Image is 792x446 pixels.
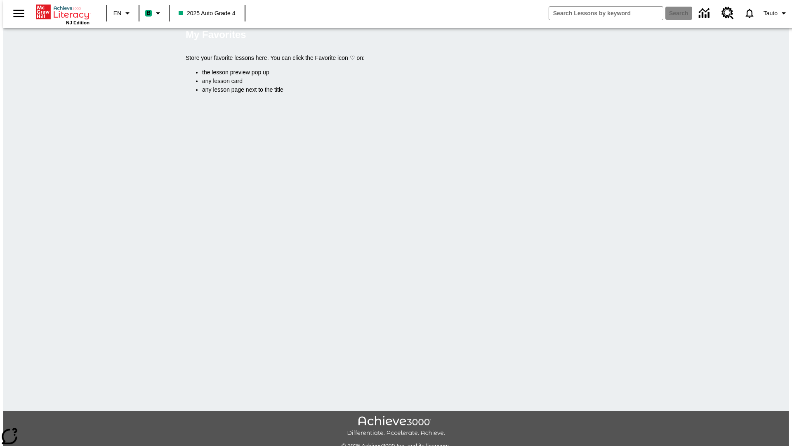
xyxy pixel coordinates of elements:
[347,416,445,437] img: Achieve3000 Differentiate Accelerate Achieve
[202,85,606,94] li: any lesson page next to the title
[142,6,166,21] button: Boost Class color is mint green. Change class color
[764,9,778,18] span: Tauto
[760,6,792,21] button: Profile/Settings
[146,8,151,18] span: B
[7,1,31,26] button: Open side menu
[694,2,717,25] a: Data Center
[202,77,606,85] li: any lesson card
[186,28,246,41] h5: My Favorites
[202,68,606,77] li: the lesson preview pop up
[36,4,90,20] a: Home
[113,9,121,18] span: EN
[179,9,236,18] span: 2025 Auto Grade 4
[36,3,90,25] div: Home
[549,7,663,20] input: search field
[66,20,90,25] span: NJ Edition
[186,54,606,62] p: Store your favorite lessons here. You can click the Favorite icon ♡ on:
[110,6,136,21] button: Language: EN, Select a language
[739,2,760,24] a: Notifications
[717,2,739,24] a: Resource Center, Will open in new tab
